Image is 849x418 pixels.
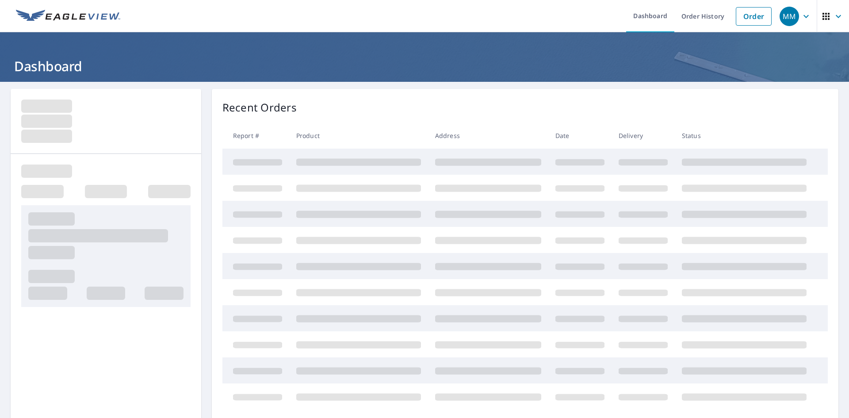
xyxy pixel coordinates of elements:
h1: Dashboard [11,57,838,75]
p: Recent Orders [222,100,297,115]
div: MM [780,7,799,26]
th: Report # [222,123,289,149]
th: Address [428,123,548,149]
th: Date [548,123,612,149]
a: Order [736,7,772,26]
th: Product [289,123,428,149]
th: Status [675,123,814,149]
th: Delivery [612,123,675,149]
img: EV Logo [16,10,120,23]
